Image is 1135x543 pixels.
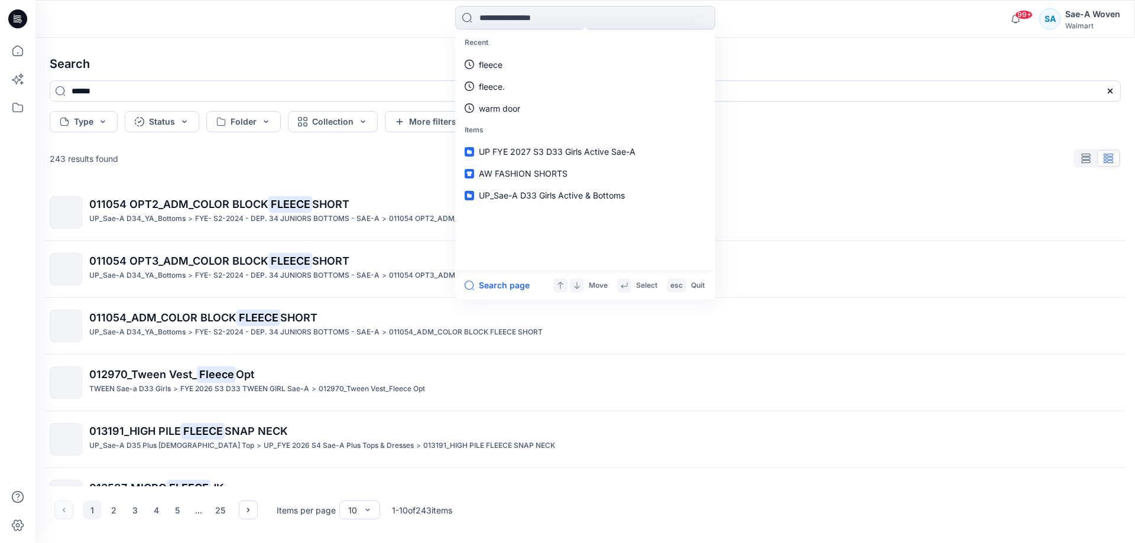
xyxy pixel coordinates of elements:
p: Select [636,279,657,292]
mark: FLEECE [268,196,312,212]
mark: FLEECE [167,479,210,496]
div: ... [189,500,208,519]
p: 1 - 10 of 243 items [392,504,452,516]
p: Recent [458,32,713,54]
div: SA [1039,8,1061,30]
span: 012970_Tween Vest_ [89,368,197,381]
p: UP_Sae-A D34_YA_Bottoms [89,326,186,339]
button: Folder [206,111,281,132]
a: fleece [458,54,713,76]
p: > [188,326,193,339]
p: 011054 OPT3_ADM_COLOR BLOCK FLEECE SHORT [389,269,564,282]
p: FYE- S2-2024 - DEP. 34 JUNIORS BOTTOMS - SAE-A [195,213,380,225]
p: > [416,440,421,452]
span: 013587_MICRO [89,482,167,494]
button: 2 [104,500,123,519]
a: warm door [458,97,713,119]
mark: FLEECE [181,422,225,439]
p: > [188,269,193,282]
p: warm door [479,102,520,115]
a: 013587_MICROFLEECEJKUP_Sae-A D33 Girl's Outerwear>UP FYE 2026 S3 Sae-A D33 Girl Outerwear - OZARK... [43,473,1128,519]
span: JK [210,482,224,494]
a: 011054 OPT2_ADM_COLOR BLOCKFLEECESHORTUP_Sae-A D34_YA_Bottoms>FYE- S2-2024 - DEP. 34 JUNIORS BOTT... [43,189,1128,236]
span: Opt [236,368,254,381]
a: 011054 OPT3_ADM_COLOR BLOCKFLEECESHORTUP_Sae-A D34_YA_Bottoms>FYE- S2-2024 - DEP. 34 JUNIORS BOTT... [43,246,1128,292]
p: > [312,383,316,395]
p: FYE- S2-2024 - DEP. 34 JUNIORS BOTTOMS - SAE-A [195,326,380,339]
p: TWEEN Sae-a D33 Girls [89,383,171,395]
button: 3 [125,500,144,519]
p: > [382,269,387,282]
button: 1 [83,500,102,519]
p: > [382,213,387,225]
a: UP_Sae-A D33 Girls Active & Bottoms [458,184,713,206]
p: > [188,213,193,225]
a: fleece. [458,76,713,97]
button: 25 [210,500,229,519]
span: AW FASHION SHORTS [479,168,567,178]
p: esc [670,279,683,292]
span: SHORT [312,198,349,210]
span: SNAP NECK [225,425,288,437]
button: Collection [288,111,378,132]
span: 011054 OPT2_ADM_COLOR BLOCK [89,198,268,210]
a: UP FYE 2027 S3 D33 Girls Active Sae-A [458,141,713,162]
p: 011054_ADM_COLOR BLOCK FLEECE SHORT [389,326,543,339]
p: Quit [691,279,705,292]
p: Move [589,279,608,292]
h4: Search [40,47,1130,80]
p: UP_FYE 2026 S4 Sae-A Plus Tops & Dresses [264,440,414,452]
span: SHORT [312,255,349,267]
span: SHORT [280,311,317,324]
span: 99+ [1015,10,1033,19]
button: More filters [385,111,466,132]
p: 011054 OPT2_ADM_COLOR BLOCK FLEECE SHORT [389,213,563,225]
span: 013191_HIGH PILE [89,425,181,437]
p: 013191_HIGH PILE FLEECE SNAP NECK [423,440,555,452]
mark: FLEECE [268,252,312,269]
button: 5 [168,500,187,519]
p: Items per page [277,504,336,516]
div: Walmart [1065,21,1120,30]
p: 243 results found [50,152,118,165]
span: UP FYE 2027 S3 D33 Girls Active Sae-A [479,147,635,157]
span: 011054 OPT3_ADM_COLOR BLOCK [89,255,268,267]
p: UP_Sae-A D34_YA_Bottoms [89,213,186,225]
p: UP_Sae-A D35 Plus Ladies Top [89,440,254,452]
div: 10 [348,504,357,516]
a: 013191_HIGH PILEFLEECESNAP NECKUP_Sae-A D35 Plus [DEMOGRAPHIC_DATA] Top>UP_FYE 2026 S4 Sae-A Plus... [43,416,1128,463]
mark: Fleece [197,366,236,382]
button: Type [50,111,118,132]
p: > [382,326,387,339]
p: FYE 2026 S3 D33 TWEEN GIRL Sae-A [180,383,309,395]
a: 012970_Tween Vest_FleeceOptTWEEN Sae-a D33 Girls>FYE 2026 S3 D33 TWEEN GIRL Sae-A>012970_Tween Ve... [43,359,1128,406]
p: 012970_Tween Vest_Fleece Opt [319,383,425,395]
p: UP_Sae-A D34_YA_Bottoms [89,269,186,282]
a: AW FASHION SHORTS [458,162,713,184]
button: Search page [465,278,530,292]
p: > [173,383,178,395]
span: 011054_ADM_COLOR BLOCK [89,311,236,324]
button: 4 [147,500,166,519]
button: Status [125,111,199,132]
span: UP_Sae-A D33 Girls Active & Bottoms [479,190,625,200]
mark: FLEECE [236,309,280,326]
p: fleece. [479,80,505,93]
p: Items [458,119,713,141]
p: FYE- S2-2024 - DEP. 34 JUNIORS BOTTOMS - SAE-A [195,269,380,282]
p: fleece [479,58,502,71]
a: 011054_ADM_COLOR BLOCKFLEECESHORTUP_Sae-A D34_YA_Bottoms>FYE- S2-2024 - DEP. 34 JUNIORS BOTTOMS -... [43,303,1128,349]
p: > [257,440,261,452]
div: Sae-A Woven [1065,7,1120,21]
